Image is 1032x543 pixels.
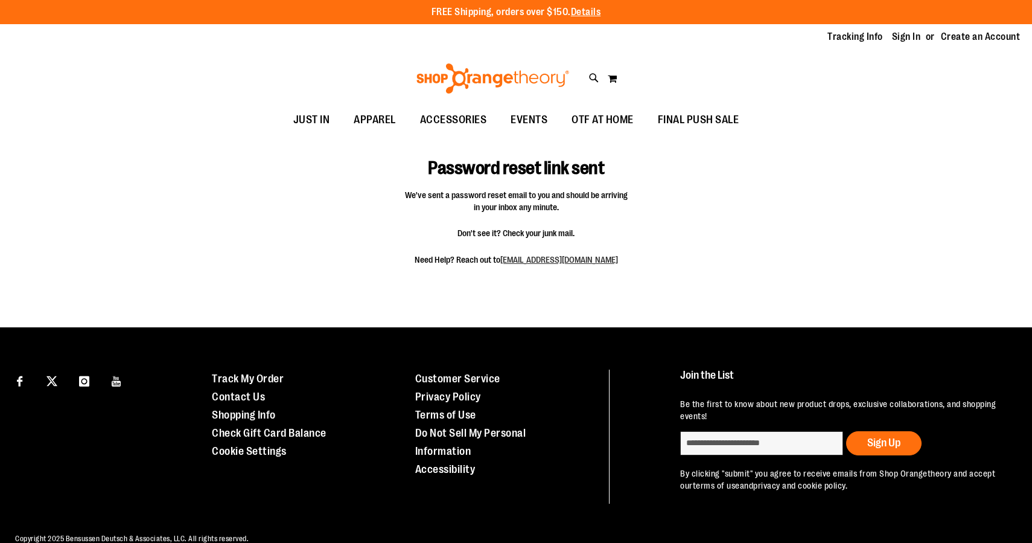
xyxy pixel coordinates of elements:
[415,409,476,421] a: Terms of Use
[846,431,922,455] button: Sign Up
[212,373,284,385] a: Track My Order
[415,463,476,475] a: Accessibility
[212,427,326,439] a: Check Gift Card Balance
[432,5,601,19] p: FREE Shipping, orders over $150.
[415,373,500,385] a: Customer Service
[281,106,342,134] a: JUST IN
[559,106,646,134] a: OTF AT HOME
[867,437,900,449] span: Sign Up
[375,140,657,179] h1: Password reset link sent
[42,370,63,391] a: Visit our X page
[404,254,628,266] span: Need Help? Reach out to
[753,481,847,490] a: privacy and cookie policy.
[212,409,276,421] a: Shopping Info
[106,370,127,391] a: Visit our Youtube page
[415,63,571,94] img: Shop Orangetheory
[658,106,739,133] span: FINAL PUSH SALE
[680,431,843,455] input: enter email
[408,106,499,134] a: ACCESSORIES
[212,445,287,457] a: Cookie Settings
[212,391,265,403] a: Contact Us
[500,255,618,265] a: [EMAIL_ADDRESS][DOMAIN_NAME]
[693,481,740,490] a: terms of use
[404,189,628,213] span: We've sent a password reset email to you and should be arriving in your inbox any minute.
[498,106,559,134] a: EVENTS
[827,30,883,43] a: Tracking Info
[9,370,30,391] a: Visit our Facebook page
[892,30,921,43] a: Sign In
[74,370,95,391] a: Visit our Instagram page
[354,106,396,133] span: APPAREL
[415,427,526,457] a: Do Not Sell My Personal Information
[404,227,628,239] span: Don't see it? Check your junk mail.
[680,467,1006,492] p: By clicking "submit" you agree to receive emails from Shop Orangetheory and accept our and
[646,106,751,134] a: FINAL PUSH SALE
[941,30,1021,43] a: Create an Account
[46,376,57,387] img: Twitter
[15,535,249,543] span: Copyright 2025 Bensussen Deutsch & Associates, LLC. All rights reserved.
[511,106,547,133] span: EVENTS
[342,106,408,134] a: APPAREL
[680,370,1006,392] h4: Join the List
[572,106,634,133] span: OTF AT HOME
[571,7,601,18] a: Details
[293,106,330,133] span: JUST IN
[680,398,1006,422] p: Be the first to know about new product drops, exclusive collaborations, and shopping events!
[415,391,481,403] a: Privacy Policy
[420,106,487,133] span: ACCESSORIES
